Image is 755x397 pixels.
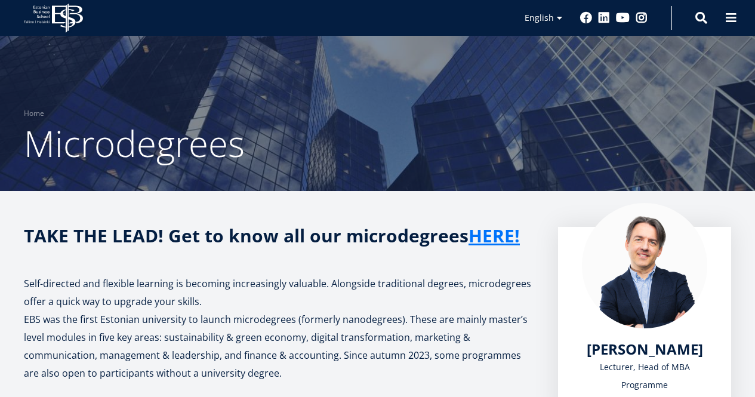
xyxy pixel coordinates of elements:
p: EBS was the first Estonian university to launch microdegrees (formerly nanodegrees). These are ma... [24,310,534,382]
span: Microdegrees [24,119,245,168]
a: HERE! [469,227,520,245]
span: [PERSON_NAME] [587,339,703,359]
a: Home [24,107,44,119]
a: Youtube [616,12,630,24]
div: Lecturer, Head of MBA Programme [582,358,707,394]
a: Linkedin [598,12,610,24]
a: Facebook [580,12,592,24]
img: Marko Rillo [582,203,707,328]
strong: TAKE THE LEAD! Get to know all our microdegrees [24,223,520,248]
p: Self-directed and flexible learning is becoming increasingly valuable. Alongside traditional degr... [24,275,534,310]
a: [PERSON_NAME] [587,340,703,358]
a: Instagram [636,12,648,24]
